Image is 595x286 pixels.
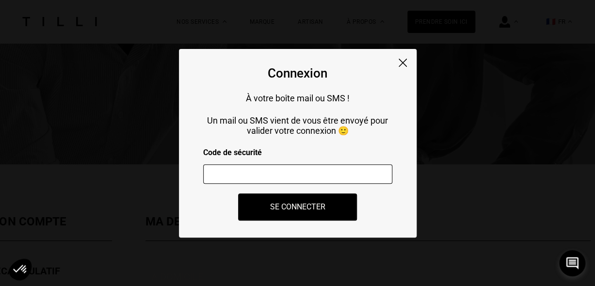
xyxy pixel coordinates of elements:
[203,148,392,157] p: Code de sécurité
[399,59,407,67] img: close
[238,193,357,221] button: Se connecter
[203,93,392,103] p: À votre boîte mail ou SMS !
[203,115,392,136] p: Un mail ou SMS vient de vous être envoyé pour valider votre connexion 🙂
[268,66,327,80] div: Connexion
